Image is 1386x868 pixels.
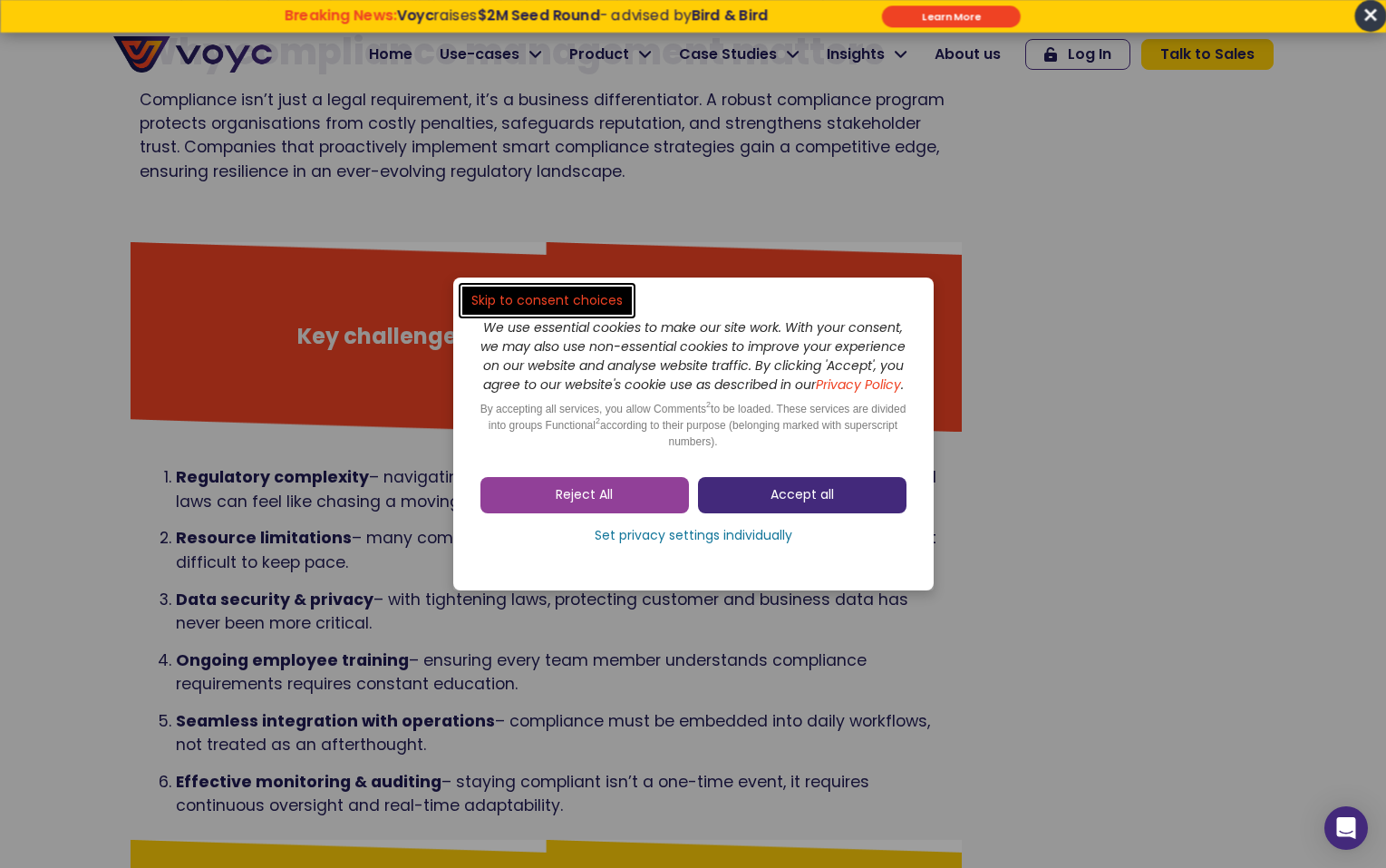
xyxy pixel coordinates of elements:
span: Reject All [556,486,613,504]
a: Accept all [698,477,906,513]
span: Set privacy settings individually [595,527,792,545]
span: Accept all [771,486,834,504]
sup: 2 [596,416,600,425]
a: Privacy Policy [816,375,901,394]
i: We use essential cookies to make our site work. With your consent, we may also use non-essential ... [480,318,906,394]
a: Reject All [480,477,689,513]
span: By accepting all services, you allow Comments to be loaded. These services are divided into group... [480,403,906,448]
sup: 2 [706,400,711,409]
a: Skip to consent choices [462,287,632,315]
a: Set privacy settings individually [480,522,906,550]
